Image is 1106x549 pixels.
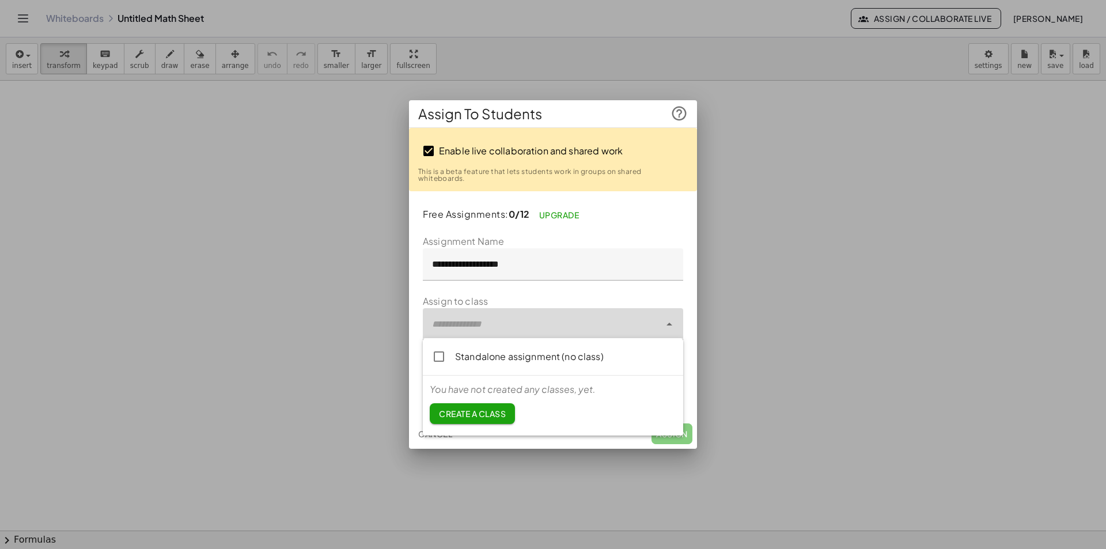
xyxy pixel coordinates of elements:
a: Upgrade [530,205,589,225]
label: Assignment Name [423,234,504,248]
button: Cancel [414,423,457,444]
label: Assign to class [423,294,488,308]
span: Assign To Students [418,105,542,123]
span: 0/12 [509,208,530,220]
div: This is a beta feature that lets students work in groups on shared whiteboards. [418,168,688,182]
label: Enable live collaboration and shared work [439,137,623,165]
label: Auto-assign to group when a student joins [444,350,629,377]
span: Upgrade [539,210,579,220]
p: Free Assignments: [423,205,683,225]
span: Cancel [418,429,452,439]
label: Allow voice conferencing within groups [444,377,618,405]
